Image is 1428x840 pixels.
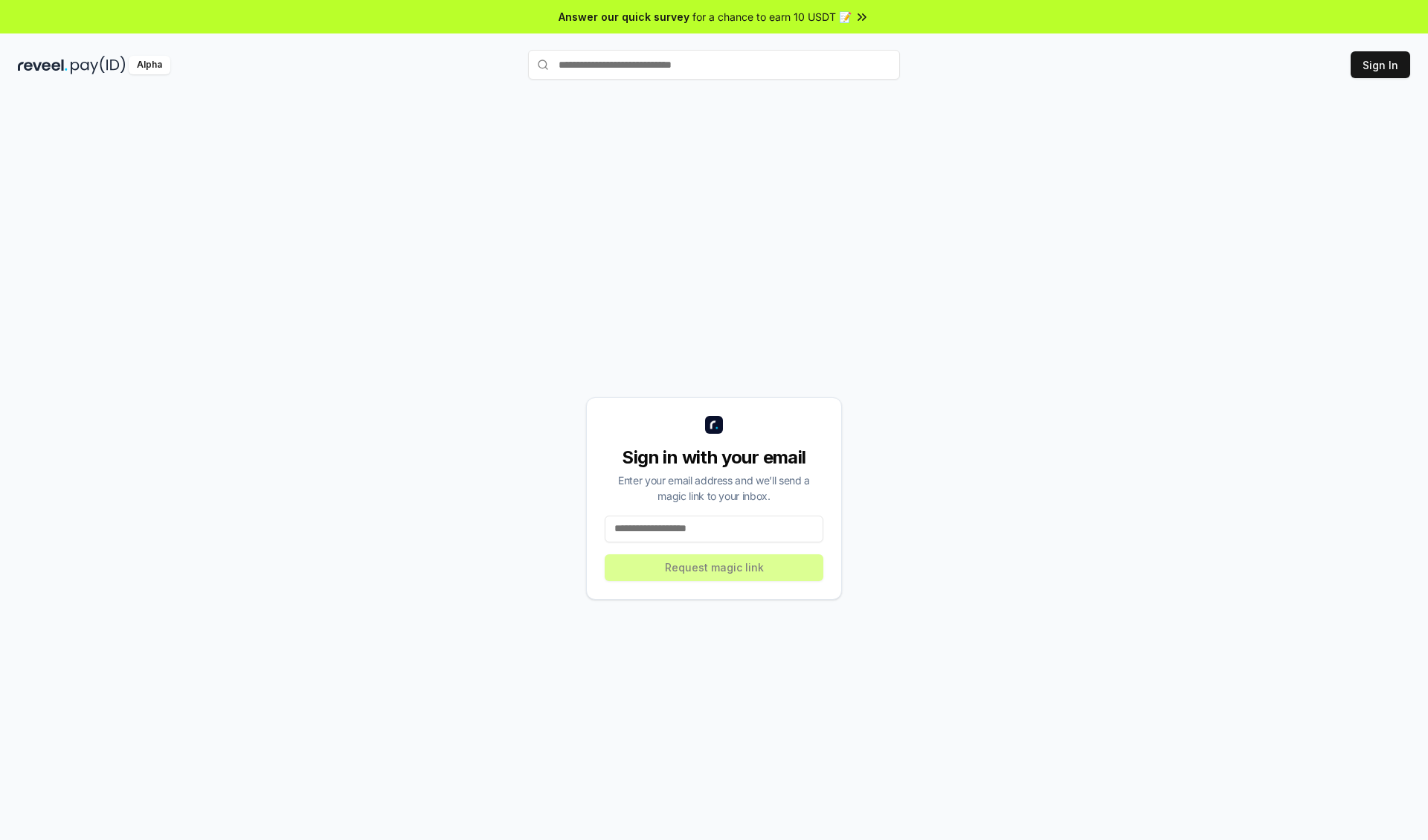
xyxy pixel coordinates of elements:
img: pay_id [71,56,126,74]
img: logo_small [705,416,723,434]
div: Alpha [129,56,170,74]
div: Enter your email address and we’ll send a magic link to your inbox. [605,472,823,504]
span: Answer our quick survey [559,9,689,25]
button: Sign In [1351,51,1410,78]
span: for a chance to earn 10 USDT 📝 [692,9,852,25]
img: reveel_dark [18,56,68,74]
div: Sign in with your email [605,446,823,469]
